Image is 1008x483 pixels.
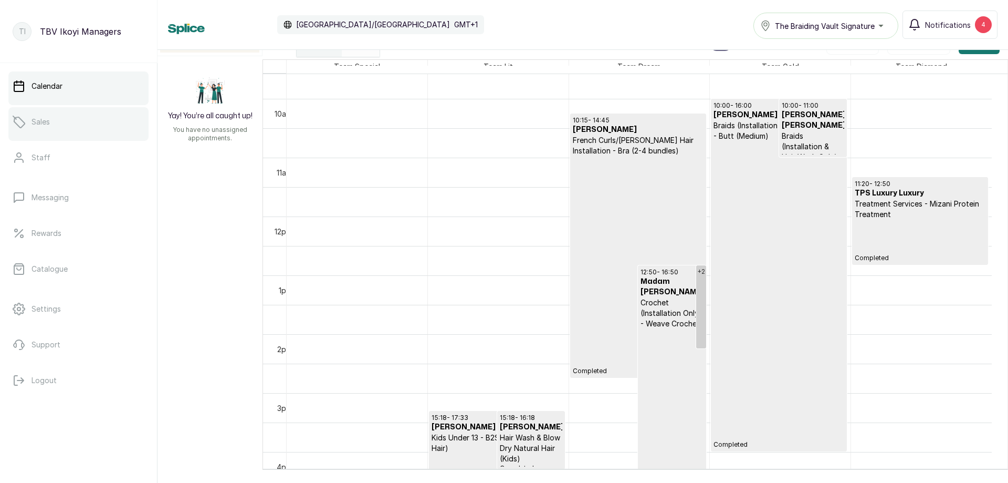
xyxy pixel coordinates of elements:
[855,220,985,262] p: Completed
[31,340,60,350] p: Support
[775,20,875,32] span: The Braiding Vault Signature
[713,110,844,120] h3: [PERSON_NAME] [PERSON_NAME]
[8,254,149,284] a: Catalogue
[277,285,294,296] div: 1pm
[454,19,478,30] p: GMT+1
[332,60,382,73] span: Team Special
[272,226,294,237] div: 12pm
[8,294,149,324] a: Settings
[500,414,562,422] p: 15:18 - 16:18
[615,60,663,73] span: Team Dream
[500,433,562,464] p: Hair Wash & Blow Dry Natural Hair (Kids)
[696,265,706,278] div: +2
[696,265,706,348] a: Show 2 more events
[275,344,294,355] div: 2pm
[296,19,450,30] p: [GEOGRAPHIC_DATA]/[GEOGRAPHIC_DATA]
[31,228,61,239] p: Rewards
[500,464,562,472] p: Completed
[782,131,844,183] p: Braids (Installation & Hair Wash Only) - Knotless fee (Add on)
[640,276,703,297] h3: Madam [PERSON_NAME]
[500,422,562,433] h3: [PERSON_NAME]
[40,25,121,38] p: TBV Ikoyi Managers
[855,199,985,220] p: Treatment Services - Mizani Protein Treatment
[31,375,57,386] p: Logout
[8,107,149,137] a: Sales
[782,110,844,131] h3: [PERSON_NAME] [PERSON_NAME]
[855,180,985,188] p: 11:20 - 12:50
[432,414,562,422] p: 15:18 - 17:33
[31,81,62,91] p: Calendar
[8,71,149,101] a: Calendar
[481,60,515,73] span: Team Lit
[573,135,703,156] p: French Curls/[PERSON_NAME] Hair Installation - Bra (2-4 bundles)
[782,101,844,110] p: 10:00 - 11:00
[640,268,703,276] p: 12:50 - 16:50
[573,116,703,125] p: 10:15 - 14:45
[432,422,562,433] h3: [PERSON_NAME]
[713,141,844,449] p: Completed
[925,19,971,30] span: Notifications
[640,297,703,329] p: Crochet (Installation Only) - Weave Crochet
[713,120,844,141] p: Braids (Installation & Hair Wash Only) - Butt (Medium)
[168,111,253,121] h2: Yay! You’re all caught up!
[31,152,50,163] p: Staff
[573,156,703,375] p: Completed
[31,117,50,127] p: Sales
[8,219,149,248] a: Rewards
[31,264,68,274] p: Catalogue
[272,108,294,119] div: 10am
[31,192,69,203] p: Messaging
[902,11,997,39] button: Notifications4
[713,101,844,110] p: 10:00 - 16:00
[8,183,149,212] a: Messaging
[855,188,985,199] h3: TPS Luxury Luxury
[975,16,992,33] div: 4
[8,366,149,395] button: Logout
[753,13,898,39] button: The Braiding Vault Signature
[19,26,26,37] p: TI
[31,304,61,314] p: Settings
[573,125,703,135] h3: [PERSON_NAME]
[894,60,949,73] span: Team Diamond
[8,143,149,172] a: Staff
[275,403,294,414] div: 3pm
[432,433,562,454] p: Kids Under 13 - B2S/Shuku (Natural Hair)
[275,461,294,472] div: 4pm
[8,330,149,359] a: Support
[164,126,256,142] p: You have no unassigned appointments.
[760,60,801,73] span: Team Gold
[275,167,294,178] div: 11am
